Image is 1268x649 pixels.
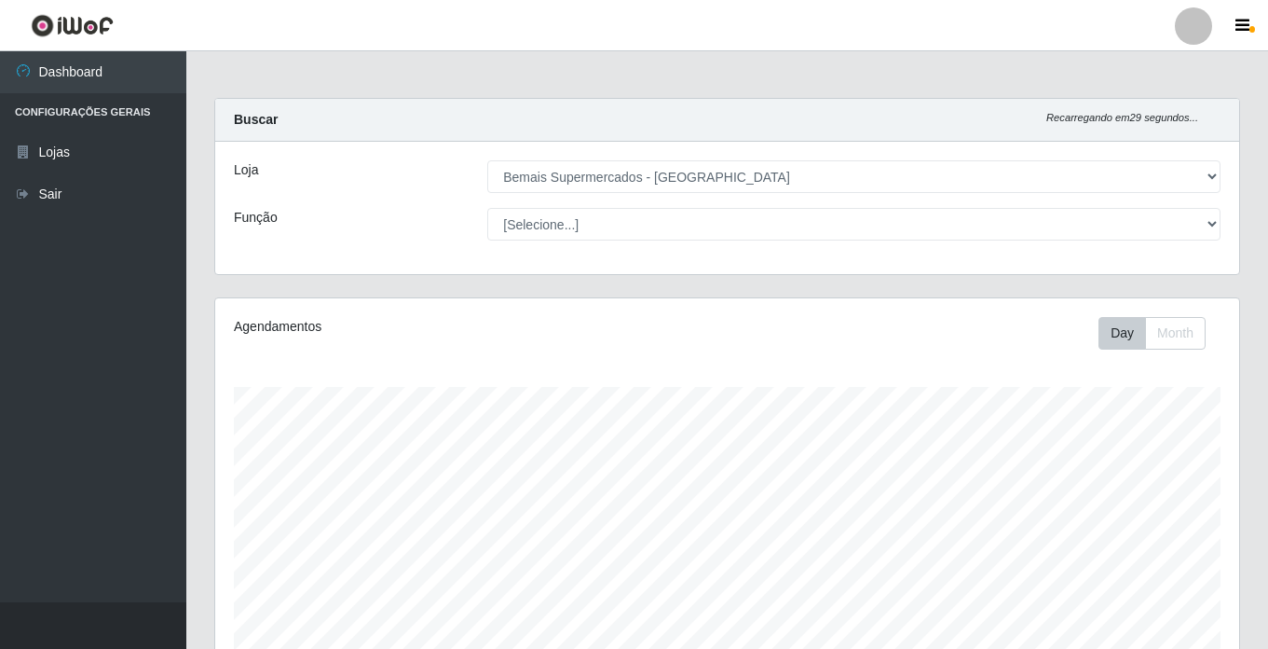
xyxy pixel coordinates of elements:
[1145,317,1206,350] button: Month
[1098,317,1220,350] div: Toolbar with button groups
[1098,317,1206,350] div: First group
[234,208,278,228] label: Função
[234,317,629,337] div: Agendamentos
[31,14,114,37] img: CoreUI Logo
[234,160,258,180] label: Loja
[1046,112,1198,123] i: Recarregando em 29 segundos...
[234,112,278,127] strong: Buscar
[1098,317,1146,350] button: Day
